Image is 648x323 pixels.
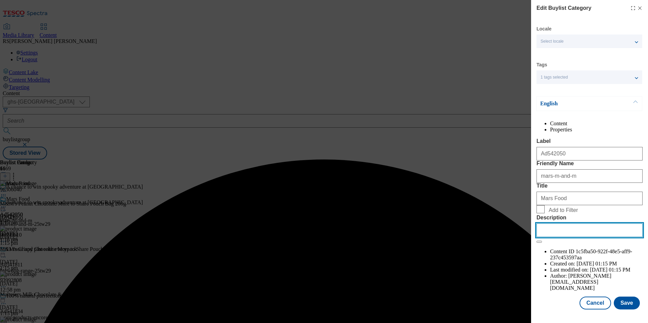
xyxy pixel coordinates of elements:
input: Enter Title [536,192,643,205]
li: Author: [550,273,643,291]
button: Cancel [580,297,611,309]
label: Friendly Name [536,160,643,167]
input: Enter Friendly Name [536,169,643,183]
span: [PERSON_NAME][EMAIL_ADDRESS][DOMAIN_NAME] [550,273,611,291]
span: Select locale [541,39,564,44]
span: 1 tags selected [541,75,568,80]
li: Content ID [550,249,643,261]
li: Properties [550,127,643,133]
input: Enter Label [536,147,643,160]
li: Created on: [550,261,643,267]
span: [DATE] 01:15 PM [590,267,630,273]
p: English [540,100,611,107]
label: Label [536,138,643,144]
button: 1 tags selected [536,70,642,84]
li: Last modified on: [550,267,643,273]
label: Locale [536,27,551,31]
input: Enter Description [536,223,643,237]
h4: Edit Buylist Category [536,4,591,12]
label: Description [536,215,643,221]
li: Content [550,121,643,127]
label: Tags [536,63,547,67]
div: Modal [536,4,643,309]
button: Save [614,297,640,309]
span: Add to Filter [549,207,578,213]
span: [DATE] 01:15 PM [576,261,617,266]
button: Select locale [536,35,642,48]
span: 1c5fba50-922f-48e5-aff9-237c453597aa [550,249,632,260]
label: Title [536,183,643,189]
